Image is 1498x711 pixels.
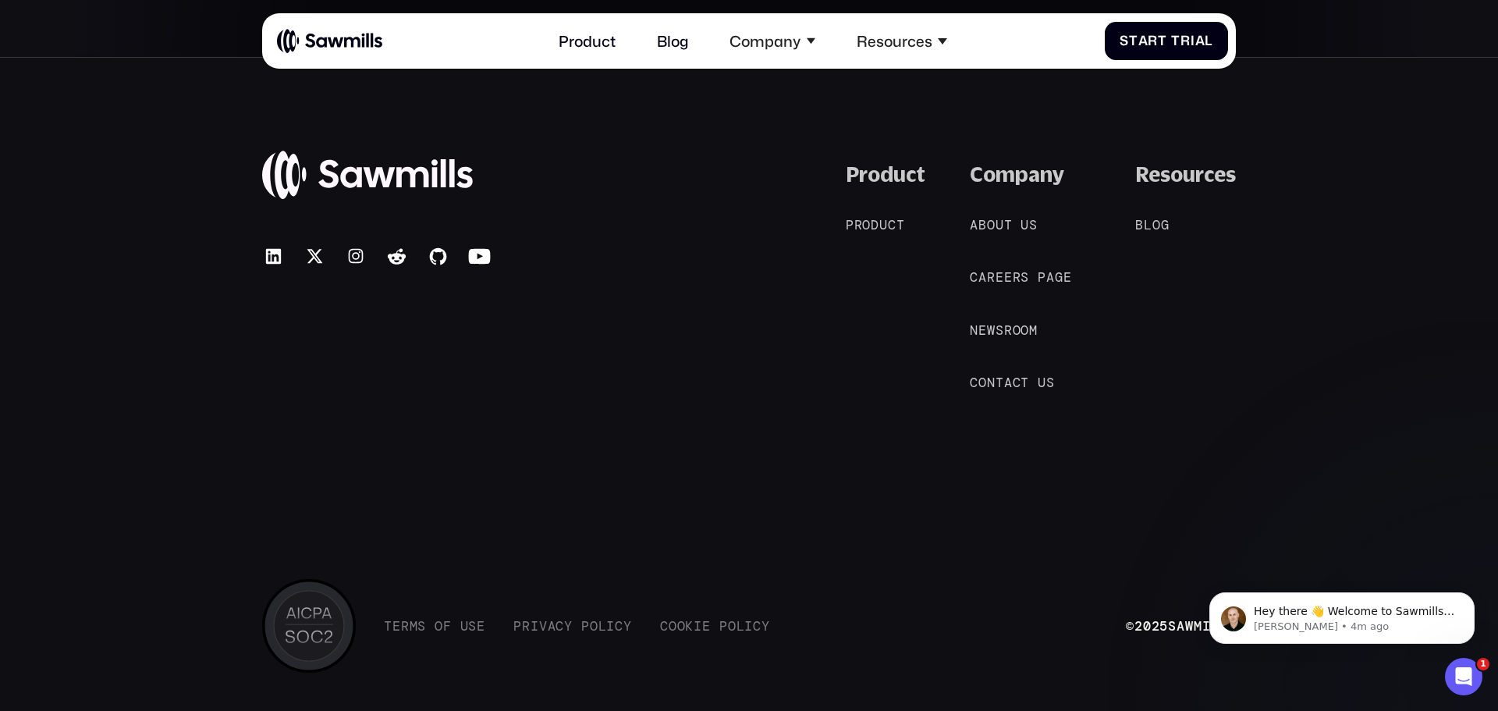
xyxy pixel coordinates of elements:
span: r [1004,322,1013,338]
span: r [854,217,863,233]
span: i [606,618,615,634]
a: Blog [1135,215,1187,234]
span: r [1013,269,1021,285]
span: o [590,618,598,634]
span: o [677,618,686,634]
span: t [1004,217,1013,233]
div: Company [970,162,1064,187]
span: l [1144,217,1152,233]
span: C [660,618,669,634]
a: PrivacyPolicy [513,618,632,634]
div: Resources [1135,162,1236,187]
span: g [1055,269,1063,285]
span: P [513,618,522,634]
span: o [1152,217,1161,233]
span: r [1148,33,1158,48]
span: g [1161,217,1170,233]
span: l [598,618,607,634]
span: o [669,618,677,634]
div: Product [846,162,925,187]
span: C [970,269,978,285]
span: e [1004,269,1013,285]
span: t [896,217,905,233]
span: e [996,269,1004,285]
span: b [978,217,987,233]
span: u [879,217,888,233]
span: o [1013,322,1021,338]
span: e [978,322,987,338]
span: u [1038,375,1046,390]
span: i [531,618,539,634]
div: Company [719,20,826,61]
span: d [871,217,879,233]
span: a [1046,269,1055,285]
span: s [468,618,477,634]
span: f [443,618,452,634]
span: c [556,618,564,634]
span: a [1138,33,1148,48]
span: w [987,322,996,338]
span: y [761,618,770,634]
span: m [1029,322,1038,338]
span: A [970,217,978,233]
span: T [1171,33,1180,48]
span: c [615,618,623,634]
span: B [1135,217,1144,233]
div: Resources [857,32,932,50]
a: Contactus [970,373,1073,392]
iframe: Intercom live chat [1445,658,1482,695]
div: Resources [846,20,958,61]
a: Newsroom [970,321,1056,340]
span: o [1021,322,1029,338]
span: i [694,618,702,634]
span: a [548,618,556,634]
span: e [477,618,485,634]
span: N [970,322,978,338]
span: k [685,618,694,634]
span: r [401,618,410,634]
span: r [522,618,531,634]
span: l [737,618,745,634]
span: t [1158,33,1167,48]
span: e [702,618,711,634]
span: P [581,618,590,634]
span: s [1029,217,1038,233]
span: t [996,375,1004,390]
span: y [623,618,632,634]
span: S [1120,33,1129,48]
span: r [1180,33,1191,48]
a: CookiePolicy [660,618,770,634]
span: c [888,217,896,233]
div: Company [729,32,800,50]
span: o [987,217,996,233]
span: e [1063,269,1072,285]
span: a [978,269,987,285]
span: i [1191,33,1195,48]
span: c [753,618,761,634]
span: y [564,618,573,634]
iframe: Intercom notifications message [1186,560,1498,669]
span: s [1046,375,1055,390]
span: c [1013,375,1021,390]
span: t [1021,375,1029,390]
span: o [862,217,871,233]
span: 2025 [1134,617,1168,635]
span: o [978,375,987,390]
span: 1 [1477,658,1489,670]
span: o [435,618,443,634]
span: e [392,618,401,634]
span: m [410,618,418,634]
span: n [987,375,996,390]
span: s [417,618,426,634]
span: P [719,618,728,634]
a: TermsofUse [384,618,485,634]
span: Hey there 👋 Welcome to Sawmills. The smart telemetry management platform that solves cost, qualit... [68,45,268,135]
span: v [539,618,548,634]
span: u [996,217,1004,233]
a: StartTrial [1105,22,1229,60]
a: Product [846,215,924,234]
span: o [728,618,737,634]
span: i [744,618,753,634]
